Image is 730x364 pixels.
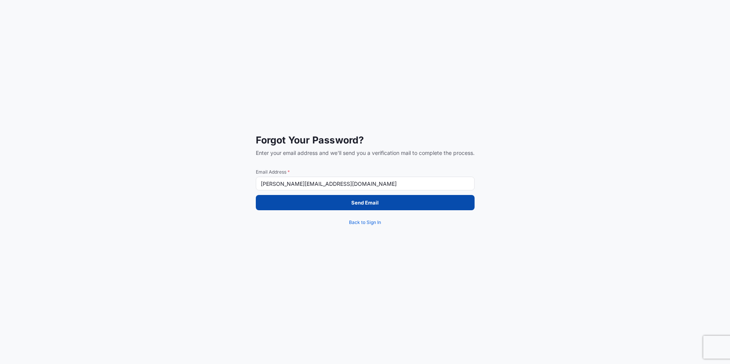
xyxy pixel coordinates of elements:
a: Back to Sign In [256,215,475,230]
p: Send Email [351,199,379,206]
input: example@gmail.com [256,177,475,190]
button: Send Email [256,195,475,210]
span: Back to Sign In [349,219,381,226]
span: Email Address [256,169,475,175]
span: Forgot Your Password? [256,134,475,146]
span: Enter your email address and we'll send you a verification mail to complete the process. [256,149,475,157]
